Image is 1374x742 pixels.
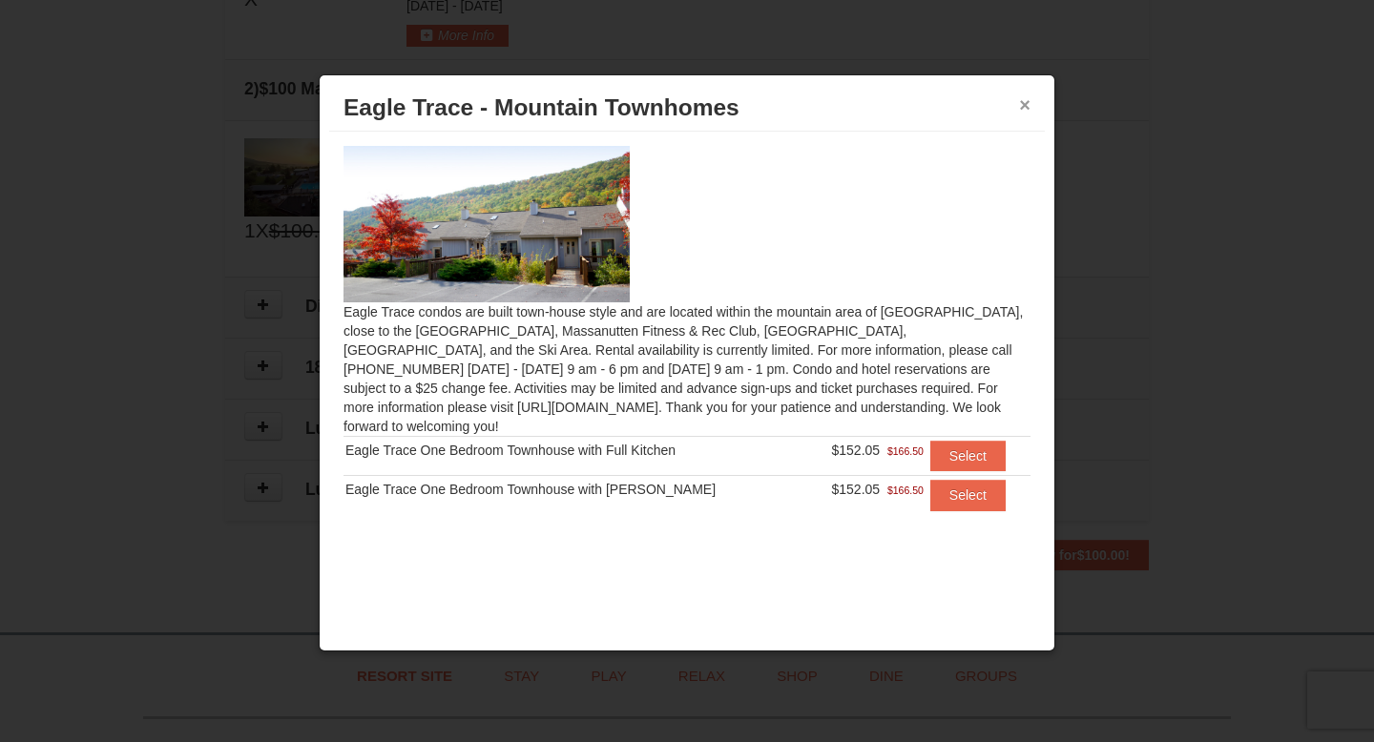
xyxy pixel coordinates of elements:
button: × [1019,95,1030,114]
span: $166.50 [887,442,924,461]
span: $152.05 [832,443,881,458]
div: Eagle Trace One Bedroom Townhouse with Full Kitchen [345,441,805,460]
div: Eagle Trace One Bedroom Townhouse with [PERSON_NAME] [345,480,805,499]
span: $166.50 [887,481,924,500]
button: Select [930,441,1006,471]
span: Eagle Trace - Mountain Townhomes [343,94,739,120]
div: Eagle Trace condos are built town-house style and are located within the mountain area of [GEOGRA... [329,132,1045,548]
button: Select [930,480,1006,510]
img: 19218983-1-9b289e55.jpg [343,146,630,302]
span: $152.05 [832,482,881,497]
